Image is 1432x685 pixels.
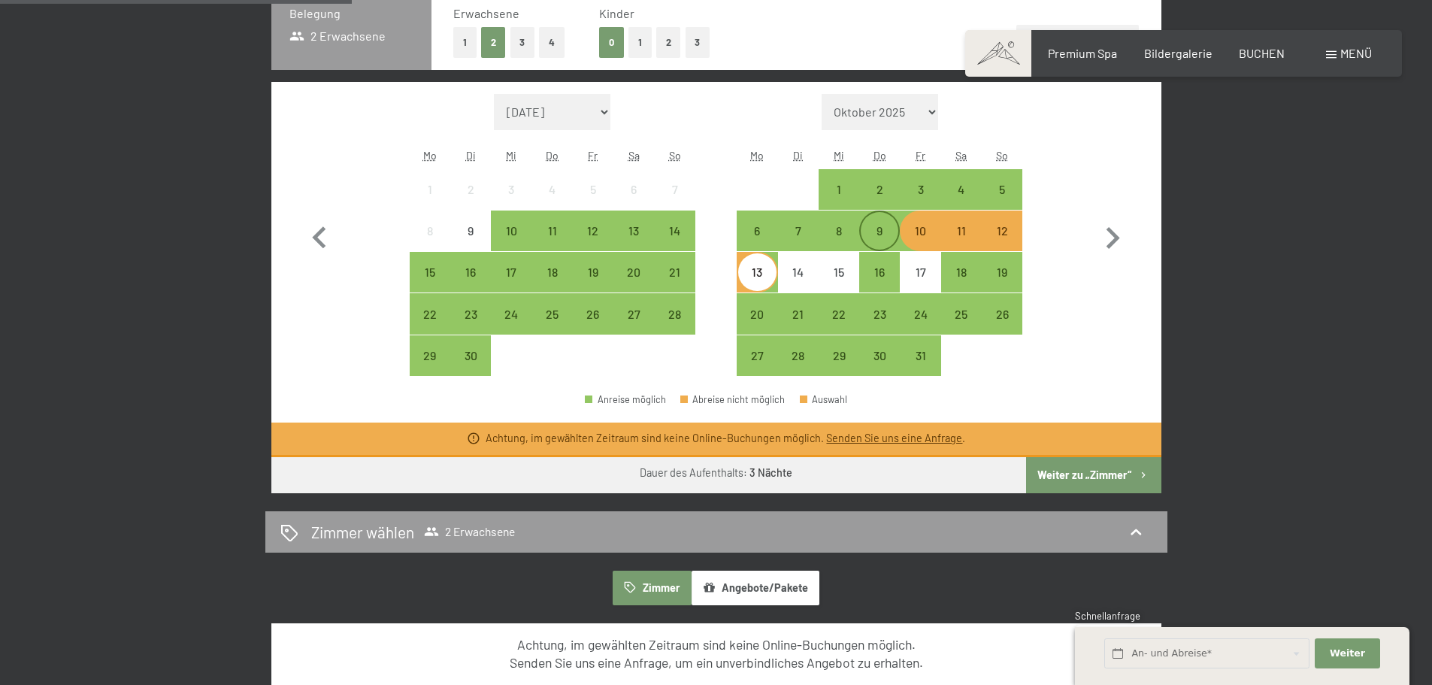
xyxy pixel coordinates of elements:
[450,169,491,210] div: Anreise nicht möglich
[588,149,598,162] abbr: Freitag
[900,252,940,292] div: Fri Oct 17 2025
[410,252,450,292] div: Mon Sep 15 2025
[900,293,940,334] div: Anreise möglich
[534,308,571,346] div: 25
[613,293,654,334] div: Anreise möglich
[900,169,940,210] div: Anreise möglich
[778,252,819,292] div: Tue Oct 14 2025
[819,211,859,251] div: Anreise möglich
[686,27,710,58] button: 3
[900,252,940,292] div: Anreise nicht möglich
[819,252,859,292] div: Wed Oct 15 2025
[819,252,859,292] div: Anreise nicht möglich
[534,225,571,262] div: 11
[654,169,695,210] div: Anreise nicht möglich
[491,252,531,292] div: Wed Sep 17 2025
[613,169,654,210] div: Sat Sep 06 2025
[982,252,1022,292] div: Sun Oct 19 2025
[450,293,491,334] div: Anreise möglich
[453,27,477,58] button: 1
[452,308,489,346] div: 23
[737,252,777,292] div: Anreise möglich
[749,466,792,479] b: 3 Nächte
[778,335,819,376] div: Tue Oct 28 2025
[941,252,982,292] div: Anreise möglich
[628,27,652,58] button: 1
[452,225,489,262] div: 9
[491,293,531,334] div: Anreise möglich
[574,183,612,221] div: 5
[900,211,940,251] div: Fri Oct 10 2025
[466,149,476,162] abbr: Dienstag
[573,211,613,251] div: Anreise möglich
[820,266,858,304] div: 15
[901,308,939,346] div: 24
[411,308,449,346] div: 22
[532,293,573,334] div: Anreise möglich
[450,211,491,251] div: Anreise nicht möglich
[311,521,414,543] h2: Zimmer wählen
[780,225,817,262] div: 7
[452,266,489,304] div: 16
[289,5,413,22] h3: Belegung
[613,211,654,251] div: Sat Sep 13 2025
[780,350,817,387] div: 28
[491,169,531,210] div: Wed Sep 03 2025
[873,149,886,162] abbr: Donnerstag
[900,293,940,334] div: Fri Oct 24 2025
[1340,46,1372,60] span: Menü
[411,350,449,387] div: 29
[450,335,491,376] div: Anreise möglich
[943,183,980,221] div: 4
[298,94,341,377] button: Vorheriger Monat
[983,183,1021,221] div: 5
[778,211,819,251] div: Anreise möglich
[901,266,939,304] div: 17
[861,350,898,387] div: 30
[859,211,900,251] div: Anreise möglich
[943,225,980,262] div: 11
[1016,25,1139,58] button: Zimmer hinzufügen
[1091,94,1134,377] button: Nächster Monat
[941,211,982,251] div: Anreise möglich
[615,225,652,262] div: 13
[943,266,980,304] div: 18
[585,395,666,405] div: Anreise möglich
[834,149,844,162] abbr: Mittwoch
[819,169,859,210] div: Wed Oct 01 2025
[599,27,624,58] button: 0
[900,211,940,251] div: Anreise möglich
[613,211,654,251] div: Anreise möglich
[800,395,848,405] div: Auswahl
[778,335,819,376] div: Anreise möglich
[738,225,776,262] div: 6
[573,252,613,292] div: Fri Sep 19 2025
[532,169,573,210] div: Thu Sep 04 2025
[1026,457,1161,493] button: Weiter zu „Zimmer“
[901,225,939,262] div: 10
[900,335,940,376] div: Fri Oct 31 2025
[982,169,1022,210] div: Anreise möglich
[573,169,613,210] div: Anreise nicht möglich
[820,183,858,221] div: 1
[450,293,491,334] div: Tue Sep 23 2025
[424,524,515,539] span: 2 Erwachsene
[615,183,652,221] div: 6
[1048,46,1117,60] a: Premium Spa
[506,149,516,162] abbr: Mittwoch
[655,183,693,221] div: 7
[982,211,1022,251] div: Anreise möglich
[941,169,982,210] div: Anreise möglich
[738,350,776,387] div: 27
[859,335,900,376] div: Anreise möglich
[654,252,695,292] div: Sun Sep 21 2025
[901,183,939,221] div: 3
[532,252,573,292] div: Thu Sep 18 2025
[615,266,652,304] div: 20
[1239,46,1285,60] a: BUCHEN
[819,211,859,251] div: Wed Oct 08 2025
[820,350,858,387] div: 29
[654,293,695,334] div: Anreise möglich
[654,293,695,334] div: Sun Sep 28 2025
